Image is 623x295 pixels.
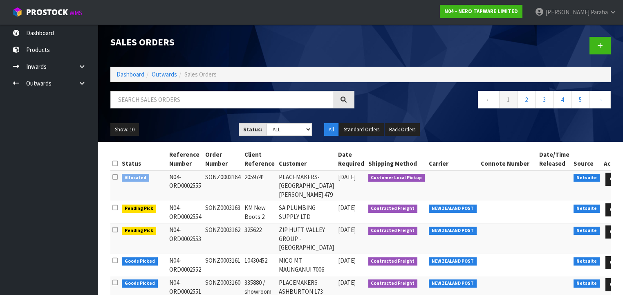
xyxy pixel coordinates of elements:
input: Search sales orders [110,91,333,108]
span: [DATE] [338,226,356,234]
th: Status [120,148,167,170]
nav: Page navigation [367,91,611,111]
span: Netsuite [574,205,600,213]
span: Pending Pick [122,205,156,213]
span: Contracted Freight [368,227,418,235]
th: Client Reference [242,148,277,170]
span: [DATE] [338,204,356,212]
td: N04-ORD0002554 [167,201,203,223]
td: PLACEMAKERS-[GEOGRAPHIC_DATA][PERSON_NAME] 479 [277,170,336,201]
td: KM New Boots 2 [242,201,277,223]
td: N04-ORD0002555 [167,170,203,201]
a: 1 [499,91,518,108]
th: Date/Time Released [537,148,571,170]
td: ZIP HUTT VALLEY GROUP - [GEOGRAPHIC_DATA] [277,223,336,254]
span: Netsuite [574,279,600,288]
th: Reference Number [167,148,203,170]
th: Order Number [203,148,242,170]
td: 325622 [242,223,277,254]
small: WMS [69,9,82,17]
th: Source [571,148,602,170]
span: Contracted Freight [368,279,418,288]
button: Back Orders [385,123,420,136]
td: N04-ORD0002552 [167,254,203,276]
span: [DATE] [338,173,356,181]
span: Sales Orders [184,70,217,78]
strong: N04 - NERO TAPWARE LIMITED [444,8,518,15]
td: MICO MT MAUNGANUI 7006 [277,254,336,276]
span: NEW ZEALAND POST [429,205,477,213]
td: SONZ0003163 [203,201,242,223]
h1: Sales Orders [110,37,354,47]
span: NEW ZEALAND POST [429,279,477,288]
span: [DATE] [338,279,356,286]
span: Contracted Freight [368,205,418,213]
img: cube-alt.png [12,7,22,17]
td: SONZ0003161 [203,254,242,276]
span: Pending Pick [122,227,156,235]
span: Goods Picked [122,279,158,288]
td: SONZ0003162 [203,223,242,254]
span: [PERSON_NAME] [545,8,589,16]
span: NEW ZEALAND POST [429,257,477,266]
td: 2059741 [242,170,277,201]
th: Shipping Method [366,148,427,170]
th: Date Required [336,148,366,170]
span: Paraha [591,8,608,16]
td: N04-ORD0002553 [167,223,203,254]
span: Netsuite [574,257,600,266]
a: N04 - NERO TAPWARE LIMITED [440,5,522,18]
span: Netsuite [574,174,600,182]
span: [DATE] [338,257,356,264]
a: → [589,91,611,108]
span: Goods Picked [122,257,158,266]
span: Netsuite [574,227,600,235]
th: Carrier [427,148,479,170]
span: NEW ZEALAND POST [429,227,477,235]
a: Outwards [152,70,177,78]
strong: Status: [243,126,262,133]
th: Connote Number [479,148,538,170]
a: ← [478,91,500,108]
a: 3 [535,91,554,108]
a: Dashboard [117,70,144,78]
span: ProStock [26,7,68,18]
td: SONZ0003164 [203,170,242,201]
span: Allocated [122,174,149,182]
a: 2 [517,91,536,108]
span: Contracted Freight [368,257,418,266]
button: Show: 10 [110,123,139,136]
a: 4 [553,91,571,108]
td: 10430452 [242,254,277,276]
a: 5 [571,91,589,108]
td: SA PLUMBING SUPPLY LTD [277,201,336,223]
span: Customer Local Pickup [368,174,425,182]
button: Standard Orders [339,123,384,136]
button: All [324,123,338,136]
th: Customer [277,148,336,170]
